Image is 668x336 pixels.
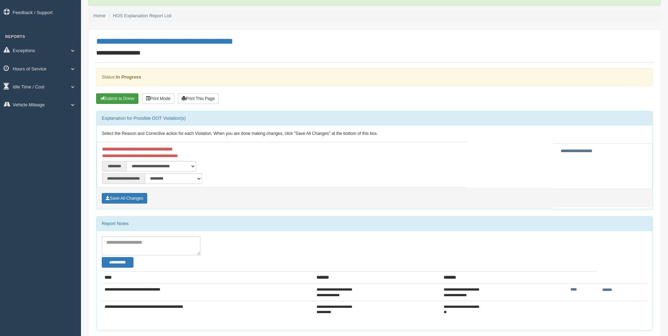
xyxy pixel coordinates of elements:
[102,193,147,204] button: Save
[96,111,653,125] div: Explanation for Possible DOT Violation(s)
[178,93,219,104] button: Print This Page
[102,257,133,268] button: Change Filter Options
[113,13,171,18] a: HOS Explanation Report List
[93,13,106,18] a: Home
[96,93,138,104] button: Submit To Driver
[96,125,653,142] div: Select the Reason and Corrective action for each Violation. When you are done making changes, cli...
[116,74,141,80] strong: In Progress
[142,93,174,104] button: Print Mode
[96,217,653,231] div: Report Notes
[96,68,653,86] div: Status:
